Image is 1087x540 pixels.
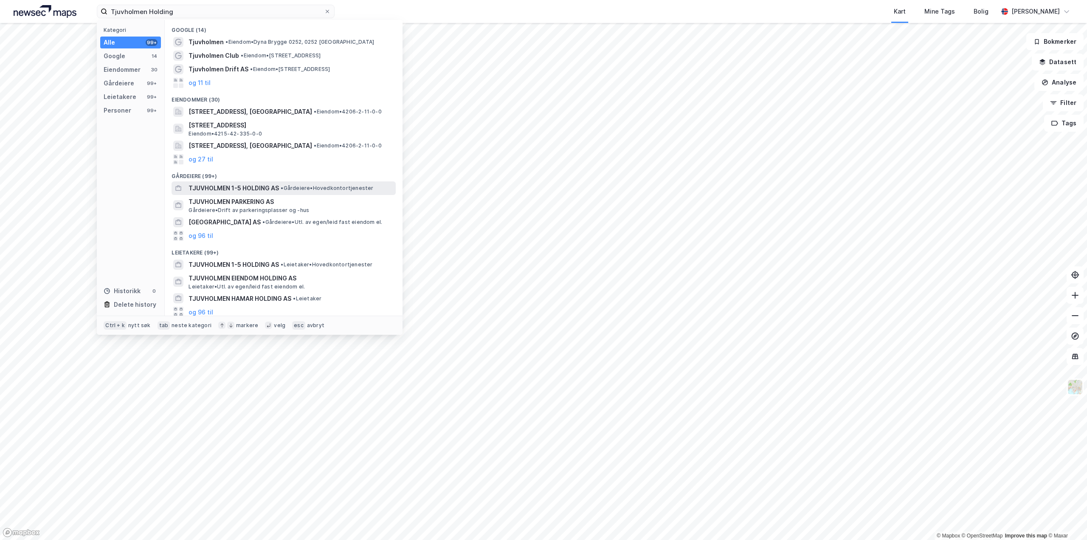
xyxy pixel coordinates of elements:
[104,92,136,102] div: Leietakere
[189,154,213,164] button: og 27 til
[241,52,243,59] span: •
[158,321,170,330] div: tab
[314,142,381,149] span: Eiendom • 4206-2-11-0-0
[1005,533,1047,539] a: Improve this map
[189,130,262,137] span: Eiendom • 4215-42-335-0-0
[189,120,392,130] span: [STREET_ADDRESS]
[937,533,960,539] a: Mapbox
[307,322,324,329] div: avbryt
[107,5,324,18] input: Søk på adresse, matrikkel, gårdeiere, leietakere eller personer
[1045,499,1087,540] div: Kontrollprogram for chat
[1044,115,1084,132] button: Tags
[189,273,392,283] span: TJUVHOLMEN EIENDOM HOLDING AS
[293,295,296,302] span: •
[225,39,228,45] span: •
[262,219,265,225] span: •
[189,64,248,74] span: Tjuvholmen Drift AS
[104,78,134,88] div: Gårdeiere
[172,322,211,329] div: neste kategori
[151,66,158,73] div: 30
[1067,379,1083,395] img: Z
[104,65,141,75] div: Eiendommer
[146,39,158,46] div: 99+
[189,294,291,304] span: TJUVHOLMEN HAMAR HOLDING AS
[262,219,382,226] span: Gårdeiere • Utl. av egen/leid fast eiendom el.
[165,166,403,181] div: Gårdeiere (99+)
[189,307,213,317] button: og 96 til
[151,53,158,59] div: 14
[314,108,316,115] span: •
[1011,6,1060,17] div: [PERSON_NAME]
[250,66,330,73] span: Eiendom • [STREET_ADDRESS]
[189,51,239,61] span: Tjuvholmen Club
[104,51,125,61] div: Google
[165,90,403,105] div: Eiendommer (30)
[1034,74,1084,91] button: Analyse
[281,261,283,268] span: •
[104,105,131,116] div: Personer
[3,528,40,537] a: Mapbox homepage
[1045,499,1087,540] iframe: Chat Widget
[225,39,374,45] span: Eiendom • Dyna Brygge 0252, 0252 [GEOGRAPHIC_DATA]
[189,37,224,47] span: Tjuvholmen
[128,322,151,329] div: nytt søk
[292,321,305,330] div: esc
[236,322,258,329] div: markere
[189,217,261,227] span: [GEOGRAPHIC_DATA] AS
[189,107,312,117] span: [STREET_ADDRESS], [GEOGRAPHIC_DATA]
[146,80,158,87] div: 99+
[104,321,127,330] div: Ctrl + k
[189,260,279,270] span: TJUVHOLMEN 1-5 HOLDING AS
[189,197,392,207] span: TJUVHOLMEN PARKERING AS
[146,93,158,100] div: 99+
[165,20,403,35] div: Google (14)
[14,5,76,18] img: logo.a4113a55bc3d86da70a041830d287a7e.svg
[250,66,253,72] span: •
[189,141,312,151] span: [STREET_ADDRESS], [GEOGRAPHIC_DATA]
[962,533,1003,539] a: OpenStreetMap
[281,261,372,268] span: Leietaker • Hovedkontortjenester
[1026,33,1084,50] button: Bokmerker
[104,27,161,33] div: Kategori
[293,295,321,302] span: Leietaker
[165,243,403,258] div: Leietakere (99+)
[314,142,316,149] span: •
[189,283,305,290] span: Leietaker • Utl. av egen/leid fast eiendom el.
[1043,94,1084,111] button: Filter
[189,78,211,88] button: og 11 til
[151,288,158,294] div: 0
[189,231,213,241] button: og 96 til
[1032,54,1084,71] button: Datasett
[274,322,285,329] div: velg
[104,286,141,296] div: Historikk
[314,108,381,115] span: Eiendom • 4206-2-11-0-0
[104,37,115,48] div: Alle
[924,6,955,17] div: Mine Tags
[114,300,156,310] div: Delete history
[241,52,321,59] span: Eiendom • [STREET_ADDRESS]
[894,6,906,17] div: Kart
[189,207,309,214] span: Gårdeiere • Drift av parkeringsplasser og -hus
[281,185,373,192] span: Gårdeiere • Hovedkontortjenester
[146,107,158,114] div: 99+
[974,6,988,17] div: Bolig
[189,183,279,193] span: TJUVHOLMEN 1-5 HOLDING AS
[281,185,283,191] span: •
